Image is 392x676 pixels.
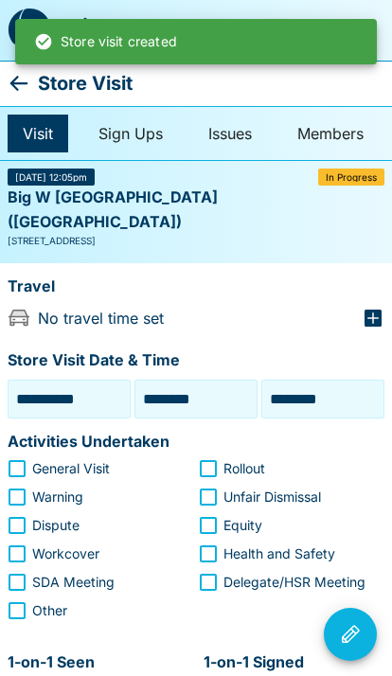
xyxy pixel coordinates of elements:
input: Choose time, selected time is 12:35 PM [266,384,380,414]
p: Activities Undertaken [8,430,169,454]
a: Visit [8,115,68,152]
a: Members [282,115,379,152]
button: menu [339,8,384,53]
span: Warning [32,487,83,507]
button: Add Store Visit [294,8,339,53]
span: SDA Meeting [32,572,115,592]
span: Other [32,600,67,620]
div: [STREET_ADDRESS] [8,234,384,248]
span: Rollout [223,458,265,478]
p: Big W [GEOGRAPHIC_DATA] ([GEOGRAPHIC_DATA]) [8,186,384,234]
p: No travel time set [38,307,164,329]
input: Choose date, selected date is 9 Sep 2025 [12,384,126,414]
a: Sign Ups [83,115,178,152]
span: In Progress [326,172,377,182]
span: Workcover [32,543,99,563]
p: Travel [8,275,55,299]
span: Unfair Dismissal [223,487,321,507]
span: Health and Safety [223,543,335,563]
p: Store Visit Date & Time [8,348,180,373]
button: menu [241,8,286,53]
span: [DATE] 12:05pm [15,172,87,182]
span: Delegate/HSR Meeting [223,572,365,592]
div: Store visit created [34,25,177,59]
span: Equity [223,515,262,535]
input: Choose time, selected time is 12:05 PM [139,384,253,414]
a: Issues [193,115,267,152]
span: Dispute [32,515,80,535]
p: Store Visit [38,68,133,98]
button: Visit Actions [324,608,377,661]
img: sda-logo-dark.svg [8,9,51,52]
span: General Visit [32,458,110,478]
